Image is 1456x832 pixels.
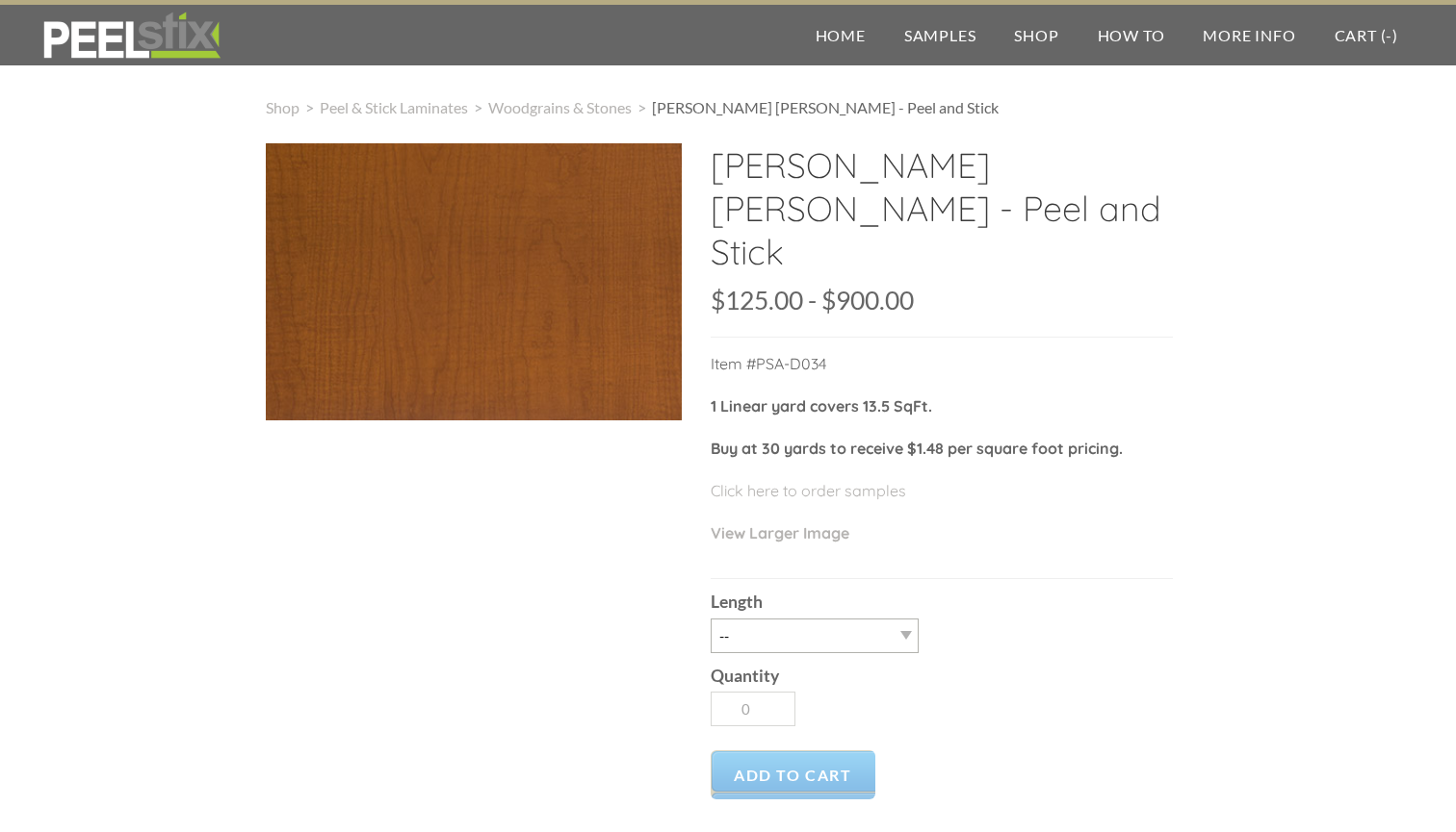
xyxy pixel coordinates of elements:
[711,352,1173,394] p: Item #PSA-D034
[320,98,468,116] a: Peel & Stick Laminates
[468,98,488,116] span: >
[1386,26,1392,44] span: -
[488,98,632,116] a: Woodgrains & Stones
[652,98,999,116] span: [PERSON_NAME] [PERSON_NAME] - Peel and Stick
[1315,5,1417,65] a: Cart (-)
[1183,5,1314,65] a: More Info
[632,98,652,116] span: >
[1079,5,1184,65] a: How To
[711,666,779,686] b: Quantity
[266,98,299,116] a: Shop
[711,592,763,612] b: Length
[711,285,914,315] span: $125.00 - $900.00
[39,12,224,60] img: REFACE SUPPLIES
[711,143,1173,288] h2: [PERSON_NAME] [PERSON_NAME] - Peel and Stick
[711,439,1123,458] strong: Buy at 30 yards to receive $1.48 per square foot pricing.
[796,5,885,65] a: Home
[711,750,875,799] a: Add to Cart
[995,5,1078,65] a: Shop
[711,523,849,542] a: View Larger Image
[885,5,996,65] a: Samples
[711,481,906,500] a: Click here to order samples
[299,98,320,116] span: >
[711,396,932,416] strong: 1 Linear yard covers 13.5 SqFt.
